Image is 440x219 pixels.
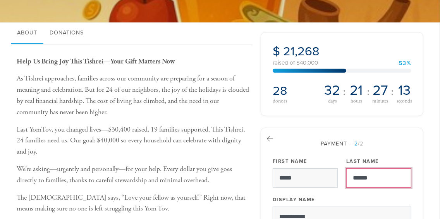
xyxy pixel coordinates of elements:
[17,124,249,157] p: Last YomTov, you changed lives—$30,400 raised, 19 families supported. This Tishrei, 24 families n...
[17,192,249,215] p: The [DEMOGRAPHIC_DATA] says, “Love your fellow as yourself.” Right now, that means making sure no...
[328,99,337,104] span: days
[273,196,315,203] label: Display Name
[391,86,394,98] span: :
[17,57,175,66] b: Help Us Bring Joy This Tishrei—Your Gift Matters Now
[43,22,90,44] a: Donations
[350,140,363,147] span: /2
[273,158,308,165] label: First Name
[17,73,249,118] p: As Tishrei approaches, families across our community are preparing for a season of meaning and ce...
[373,99,388,104] span: minutes
[273,60,411,66] div: raised of $40,000
[350,84,363,98] span: 21
[373,84,388,98] span: 27
[273,84,320,98] h2: 28
[354,140,358,147] span: 2
[343,86,346,98] span: :
[398,84,411,98] span: 13
[273,140,411,148] div: Payment
[17,164,249,186] p: We’re asking—urgently and personally—for your help. Every dollar you give goes directly to famili...
[283,44,320,59] span: 21,268
[11,22,43,44] a: About
[273,98,320,104] div: donors
[346,158,380,165] label: Last Name
[399,61,411,66] div: 53%
[325,84,340,98] span: 32
[273,44,280,59] span: $
[367,86,370,98] span: :
[397,99,412,104] span: seconds
[351,99,362,104] span: hours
